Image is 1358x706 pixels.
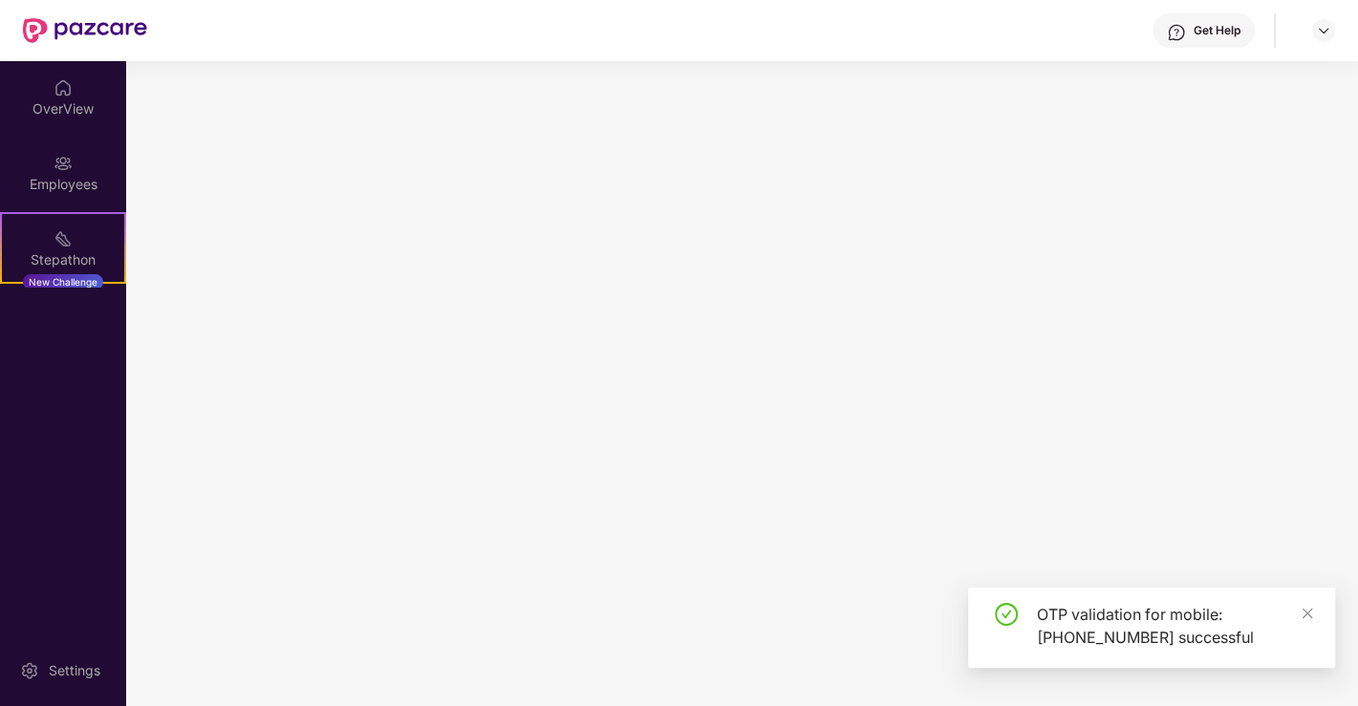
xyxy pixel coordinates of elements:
span: check-circle [995,603,1018,626]
div: New Challenge [23,274,103,289]
div: Settings [43,661,106,680]
img: svg+xml;base64,PHN2ZyBpZD0iSGVscC0zMngzMiIgeG1sbnM9Imh0dHA6Ly93d3cudzMub3JnLzIwMDAvc3ZnIiB3aWR0aD... [1167,23,1186,42]
img: svg+xml;base64,PHN2ZyBpZD0iU2V0dGluZy0yMHgyMCIgeG1sbnM9Imh0dHA6Ly93d3cudzMub3JnLzIwMDAvc3ZnIiB3aW... [20,661,39,680]
div: OTP validation for mobile: [PHONE_NUMBER] successful [1037,603,1312,649]
img: svg+xml;base64,PHN2ZyBpZD0iRHJvcGRvd24tMzJ4MzIiIHhtbG5zPSJodHRwOi8vd3d3LnczLm9yZy8yMDAwL3N2ZyIgd2... [1316,23,1331,38]
span: close [1301,607,1314,620]
div: Stepathon [2,250,124,269]
img: svg+xml;base64,PHN2ZyBpZD0iRW1wbG95ZWVzIiB4bWxucz0iaHR0cDovL3d3dy53My5vcmcvMjAwMC9zdmciIHdpZHRoPS... [54,154,73,173]
img: svg+xml;base64,PHN2ZyBpZD0iSG9tZSIgeG1sbnM9Imh0dHA6Ly93d3cudzMub3JnLzIwMDAvc3ZnIiB3aWR0aD0iMjAiIG... [54,78,73,97]
img: New Pazcare Logo [23,18,147,43]
img: svg+xml;base64,PHN2ZyB4bWxucz0iaHR0cDovL3d3dy53My5vcmcvMjAwMC9zdmciIHdpZHRoPSIyMSIgaGVpZ2h0PSIyMC... [54,229,73,248]
div: Get Help [1194,23,1240,38]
